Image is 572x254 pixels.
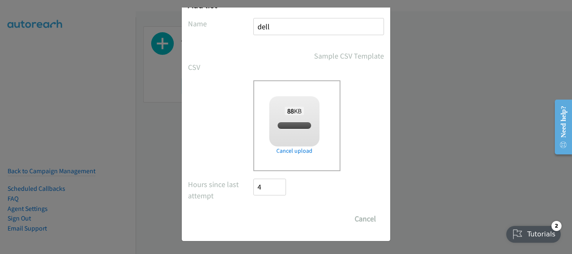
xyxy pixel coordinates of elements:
strong: 88 [287,107,294,115]
iframe: Checklist [501,218,566,248]
label: Name [188,18,253,29]
a: Sample CSV Template [314,50,384,62]
button: Cancel [347,210,384,227]
span: KB [285,107,304,115]
iframe: Resource Center [548,94,572,160]
span: split_1.csv [280,122,308,130]
a: Cancel upload [269,146,319,155]
label: Hours since last attempt [188,179,253,201]
label: CSV [188,62,253,73]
